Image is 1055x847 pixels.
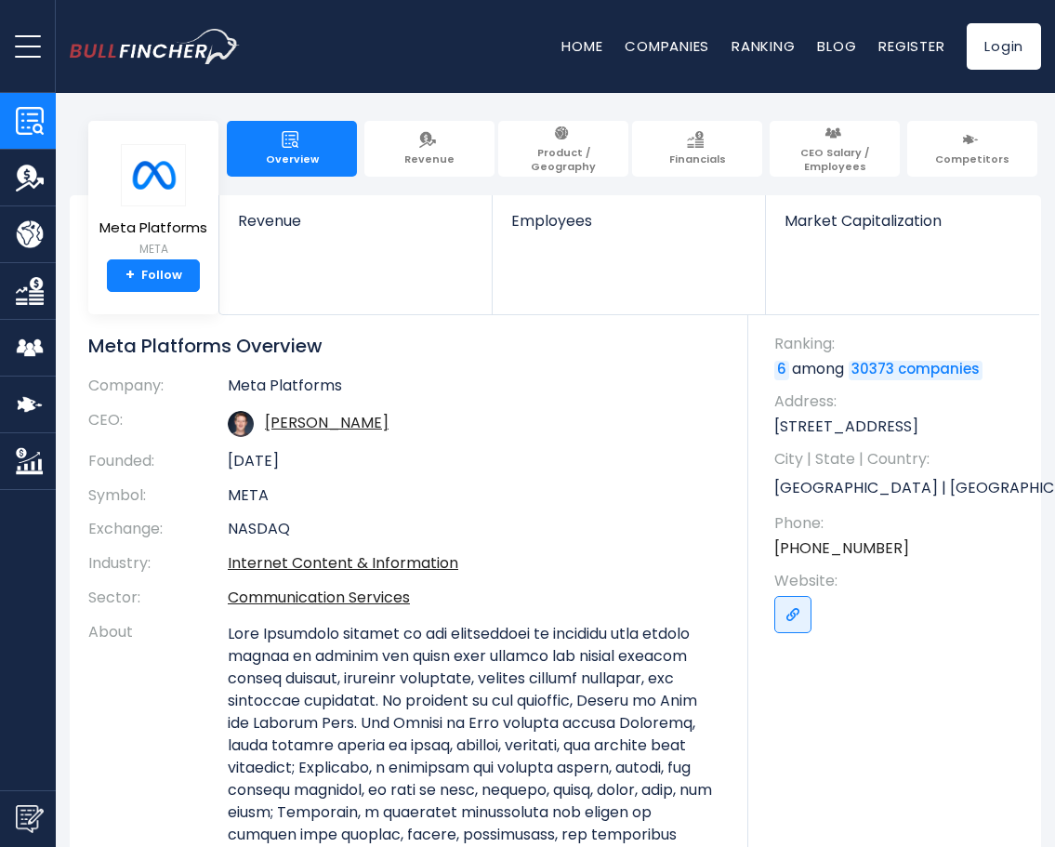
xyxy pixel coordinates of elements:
[227,121,357,177] a: Overview
[774,359,1022,379] p: among
[228,479,720,513] td: META
[88,377,228,404] th: Company:
[266,152,319,165] span: Overview
[498,121,628,177] a: Product / Geography
[774,391,1022,412] span: Address:
[511,212,746,230] span: Employees
[88,444,228,479] th: Founded:
[508,146,619,173] span: Product / Geography
[632,121,762,177] a: Financials
[99,241,207,258] small: META
[125,267,135,284] strong: +
[99,220,207,236] span: Meta Platforms
[88,581,228,615] th: Sector:
[364,121,495,177] a: Revenue
[967,23,1041,70] a: Login
[774,571,1022,591] span: Website:
[779,146,890,173] span: CEO Salary / Employees
[228,552,458,574] a: Internet Content & Information
[228,377,720,404] td: Meta Platforms
[219,195,492,261] a: Revenue
[774,361,789,379] a: 6
[774,596,811,633] a: Go to link
[88,334,720,358] h1: Meta Platforms Overview
[907,121,1037,177] a: Competitors
[935,152,1009,165] span: Competitors
[774,538,909,559] a: [PHONE_NUMBER]
[228,411,254,437] img: mark-zuckerberg.jpg
[228,587,410,608] a: Communication Services
[774,449,1022,470] span: City | State | Country:
[766,195,1039,261] a: Market Capitalization
[404,152,455,165] span: Revenue
[878,36,944,56] a: Register
[88,512,228,547] th: Exchange:
[228,512,720,547] td: NASDAQ
[817,36,856,56] a: Blog
[732,36,795,56] a: Ranking
[849,361,982,379] a: 30373 companies
[774,334,1022,354] span: Ranking:
[669,152,726,165] span: Financials
[493,195,765,261] a: Employees
[121,144,186,206] img: META logo
[561,36,602,56] a: Home
[88,547,228,581] th: Industry:
[238,212,473,230] span: Revenue
[70,29,268,65] a: Go to homepage
[99,143,208,259] a: Meta Platforms META
[774,474,1022,502] p: [GEOGRAPHIC_DATA] | [GEOGRAPHIC_DATA] | US
[228,444,720,479] td: [DATE]
[107,259,200,293] a: +Follow
[70,29,240,65] img: bullfincher logo
[265,412,389,433] a: ceo
[785,212,1021,230] span: Market Capitalization
[88,404,228,444] th: CEO:
[625,36,709,56] a: Companies
[770,121,900,177] a: CEO Salary / Employees
[774,417,1022,437] p: [STREET_ADDRESS]
[774,513,1022,534] span: Phone:
[88,479,228,513] th: Symbol:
